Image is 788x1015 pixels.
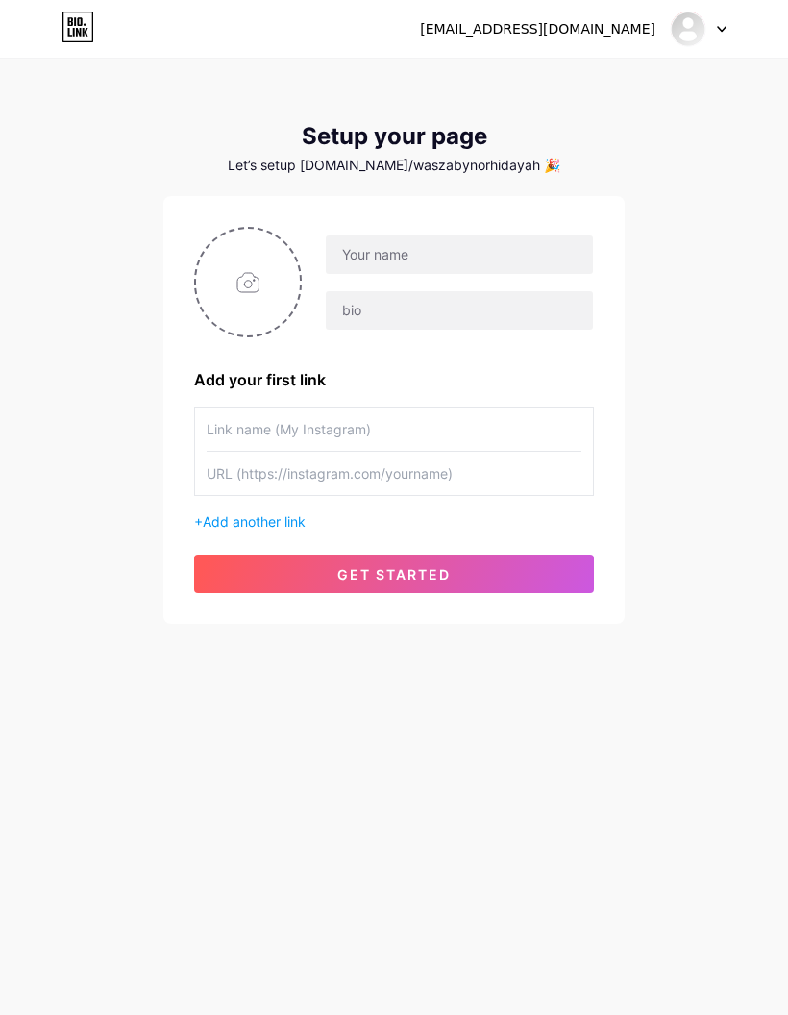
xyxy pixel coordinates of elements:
[194,368,594,391] div: Add your first link
[163,123,625,150] div: Setup your page
[326,291,593,330] input: bio
[163,158,625,173] div: Let’s setup [DOMAIN_NAME]/waszabynorhidayah 🎉
[194,555,594,593] button: get started
[670,11,706,47] img: waszabynorhidayah
[194,511,594,532] div: +
[337,566,451,582] span: get started
[203,513,306,530] span: Add another link
[207,452,581,495] input: URL (https://instagram.com/yourname)
[326,235,593,274] input: Your name
[207,408,581,451] input: Link name (My Instagram)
